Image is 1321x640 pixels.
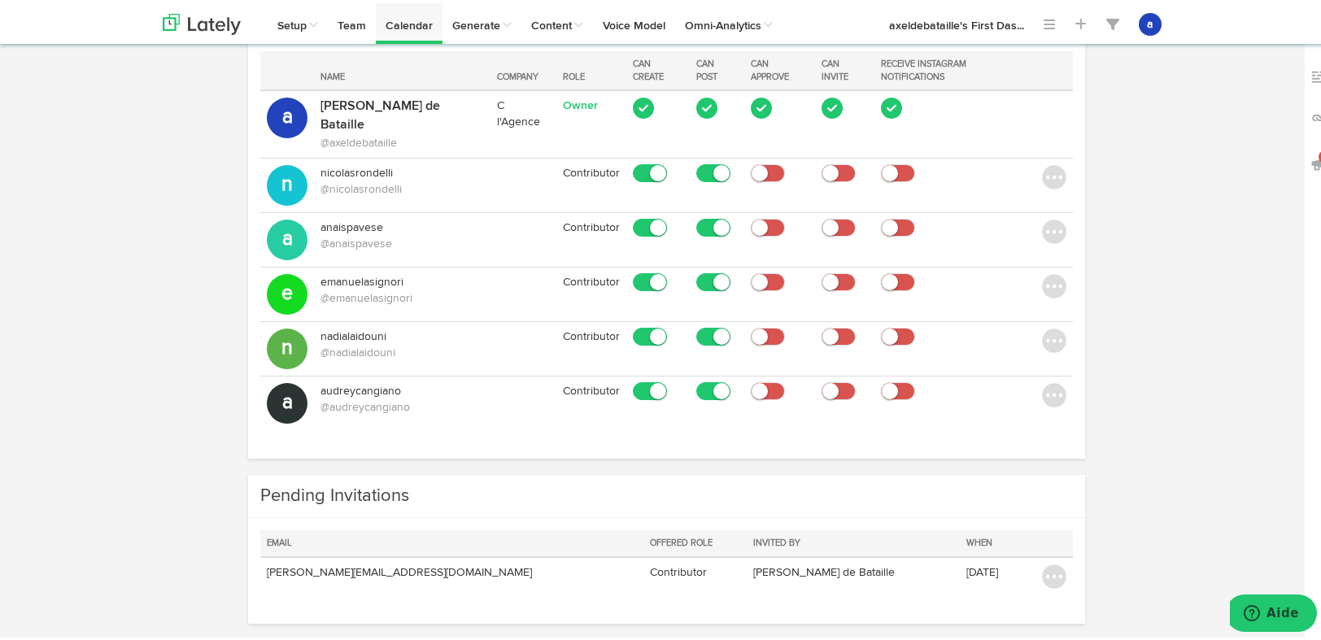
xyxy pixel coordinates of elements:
p: [PERSON_NAME] de Bataille [320,94,484,132]
td: [PERSON_NAME][EMAIL_ADDRESS][DOMAIN_NAME] [260,554,643,592]
td: Contributor [556,319,626,373]
td: nicolasrondelli [314,155,490,210]
span: Owner [563,97,598,108]
iframe: Ouvre un widget dans lequel vous pouvez trouver plus d’informations [1230,591,1317,632]
p: @nadialaidouni [320,342,484,358]
td: C l'Agence [490,87,556,155]
td: [PERSON_NAME] de Bataille [747,554,959,592]
img: icon_menu_button.svg [1042,271,1066,295]
p: @audreycangiano [320,396,484,412]
td: emanuelasignori [314,264,490,319]
th: Offered Role [643,527,748,554]
img: icon_menu_button.svg [1042,325,1066,350]
th: Email [260,527,643,554]
button: e [267,271,307,311]
p: @emanuelasignori [320,287,484,303]
td: anaispavese [314,210,490,264]
td: Contributor [556,155,626,210]
img: icon_menu_button.svg [1042,216,1066,241]
th: Can Approve [744,48,815,87]
td: [DATE] [960,554,1022,592]
th: Role [556,48,626,87]
span: ... [1017,17,1024,28]
td: nadialaidouni [314,319,490,373]
td: Contributor [556,373,626,428]
img: icon_menu_button.svg [1042,380,1066,404]
th: Company [490,48,556,87]
th: Can Post [690,48,744,87]
th: When [960,527,1022,554]
button: n [267,162,307,202]
td: Contributor [643,554,748,592]
td: Contributor [556,210,626,264]
button: a [267,216,307,257]
img: icon_menu_button.svg [1042,561,1066,586]
p: @axeldebataille [320,132,484,148]
td: Contributor [556,264,626,319]
th: Name [314,48,490,87]
button: n [267,325,307,366]
button: a [267,94,307,135]
img: logo_lately_bg_light.svg [163,11,241,32]
button: a [267,380,307,420]
h3: Pending Invitations [260,480,654,506]
td: audreycangiano [314,373,490,428]
th: Can Create [626,48,690,87]
th: Invited By [747,527,959,554]
p: @anaispavese [320,233,484,249]
p: @nicolasrondelli [320,178,484,194]
img: icon_menu_button.svg [1042,162,1066,186]
th: Can Invite [815,48,874,87]
th: Receive Instagram Notifications [874,48,1035,87]
button: a [1139,10,1162,33]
